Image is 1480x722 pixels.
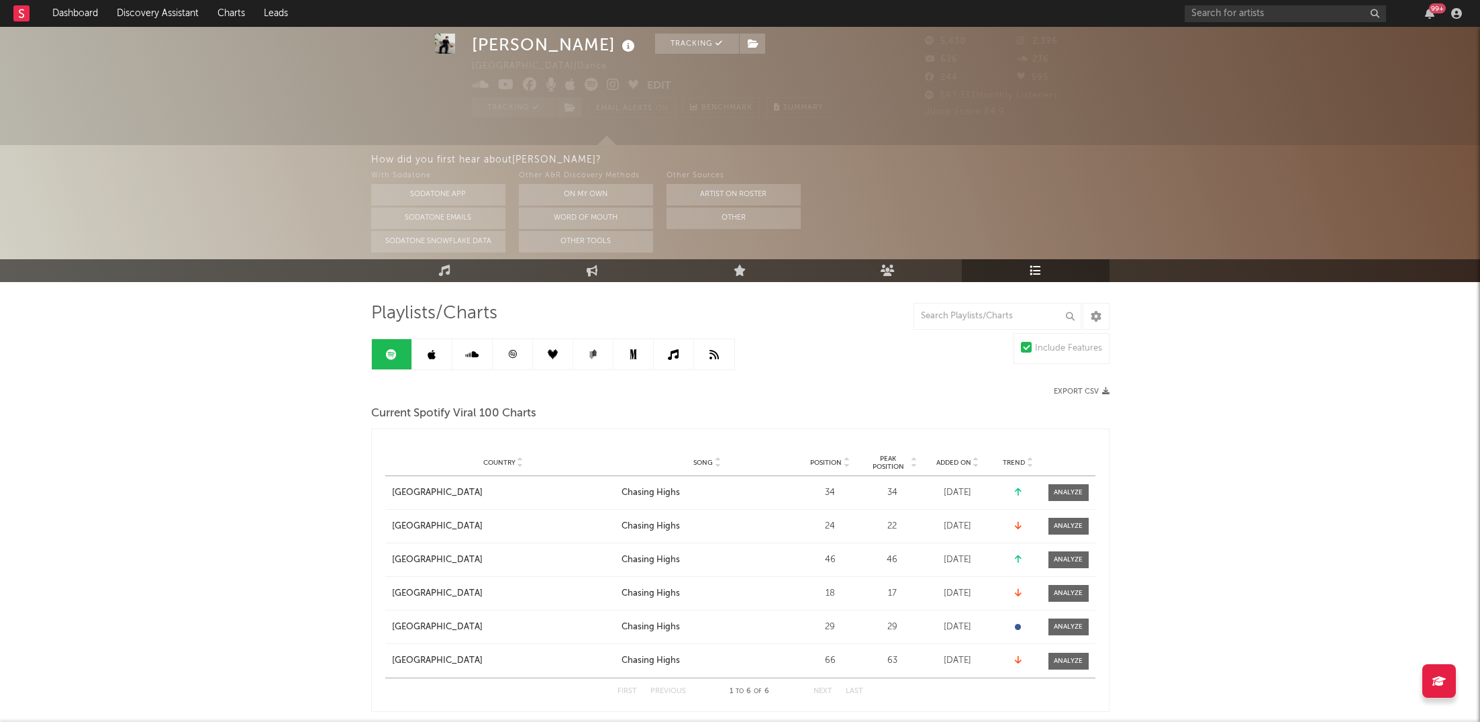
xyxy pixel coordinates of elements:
div: [GEOGRAPHIC_DATA] [392,486,483,500]
div: 18 [800,587,860,600]
span: 236 [1017,55,1049,64]
input: Search Playlists/Charts [914,303,1081,330]
a: Chasing Highs [622,587,793,600]
span: 626 [925,55,958,64]
div: 46 [800,553,860,567]
a: Chasing Highs [622,621,793,634]
a: Chasing Highs [622,520,793,533]
button: Edit [647,78,671,95]
div: 46 [867,553,918,567]
a: [GEOGRAPHIC_DATA] [392,486,615,500]
div: [DATE] [924,587,991,600]
div: Chasing Highs [622,486,680,500]
span: to [736,688,744,694]
button: First [618,688,637,695]
div: [DATE] [924,520,991,533]
span: Playlists/Charts [371,306,497,322]
div: 22 [867,520,918,533]
div: [DATE] [924,654,991,668]
div: [DATE] [924,486,991,500]
span: 597,333 Monthly Listeners [925,91,1058,100]
div: [DATE] [924,621,991,634]
div: 29 [800,621,860,634]
em: On [656,105,669,112]
div: 99 + [1429,3,1446,13]
div: Chasing Highs [622,587,680,600]
div: 17 [867,587,918,600]
a: [GEOGRAPHIC_DATA] [392,621,615,634]
span: 5,430 [925,37,966,46]
div: Other Sources [667,168,801,184]
button: 99+ [1425,8,1434,19]
button: Sodatone Snowflake Data [371,231,505,253]
button: Tracking [472,97,556,118]
div: [GEOGRAPHIC_DATA] [392,520,483,533]
span: Summary [783,104,823,111]
button: Tracking [655,34,739,54]
div: Chasing Highs [622,621,680,634]
a: [GEOGRAPHIC_DATA] [392,654,615,668]
button: Sodatone App [371,184,505,206]
span: Peak Position [867,455,909,471]
span: of [754,688,762,694]
div: Chasing Highs [622,520,680,533]
span: 2,396 [1017,37,1058,46]
button: Artist on Roster [667,184,801,206]
span: Song [693,459,713,467]
span: Country [483,459,515,467]
div: Chasing Highs [622,654,680,668]
a: [GEOGRAPHIC_DATA] [392,587,615,600]
a: Benchmark [683,97,760,118]
span: 244 [925,73,958,82]
button: Previous [650,688,686,695]
span: Trend [1003,459,1025,467]
div: Other A&R Discovery Methods [519,168,653,184]
button: Other [667,208,801,229]
span: Jump Score: 84.9 [925,107,1005,116]
button: Summary [767,97,830,118]
div: 34 [800,486,860,500]
div: [DATE] [924,553,991,567]
button: Export CSV [1054,388,1109,396]
div: 63 [867,654,918,668]
div: [GEOGRAPHIC_DATA] [392,587,483,600]
a: [GEOGRAPHIC_DATA] [392,553,615,567]
span: 595 [1017,73,1048,82]
div: 29 [867,621,918,634]
span: Added On [936,459,971,467]
div: Chasing Highs [622,553,680,567]
div: 66 [800,654,860,668]
div: 24 [800,520,860,533]
button: Email AlertsOn [589,97,676,118]
span: Position [810,459,842,467]
div: 34 [867,486,918,500]
div: [GEOGRAPHIC_DATA] [392,621,483,634]
button: Last [846,688,863,695]
div: [GEOGRAPHIC_DATA] | Dance [472,58,638,75]
div: [GEOGRAPHIC_DATA] [392,553,483,567]
span: Current Spotify Viral 100 Charts [371,406,536,422]
div: [PERSON_NAME] [472,34,638,56]
div: [GEOGRAPHIC_DATA] [392,654,483,668]
a: Chasing Highs [622,654,793,668]
input: Search for artists [1185,5,1386,22]
a: Chasing Highs [622,486,793,500]
div: With Sodatone [371,168,505,184]
button: Other Tools [519,231,653,253]
button: Sodatone Emails [371,208,505,229]
a: Chasing Highs [622,553,793,567]
button: On My Own [519,184,653,206]
a: [GEOGRAPHIC_DATA] [392,520,615,533]
button: Word Of Mouth [519,208,653,229]
button: Next [813,688,832,695]
span: Benchmark [701,100,752,116]
div: Include Features [1035,341,1102,357]
div: 1 6 6 [713,684,787,700]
